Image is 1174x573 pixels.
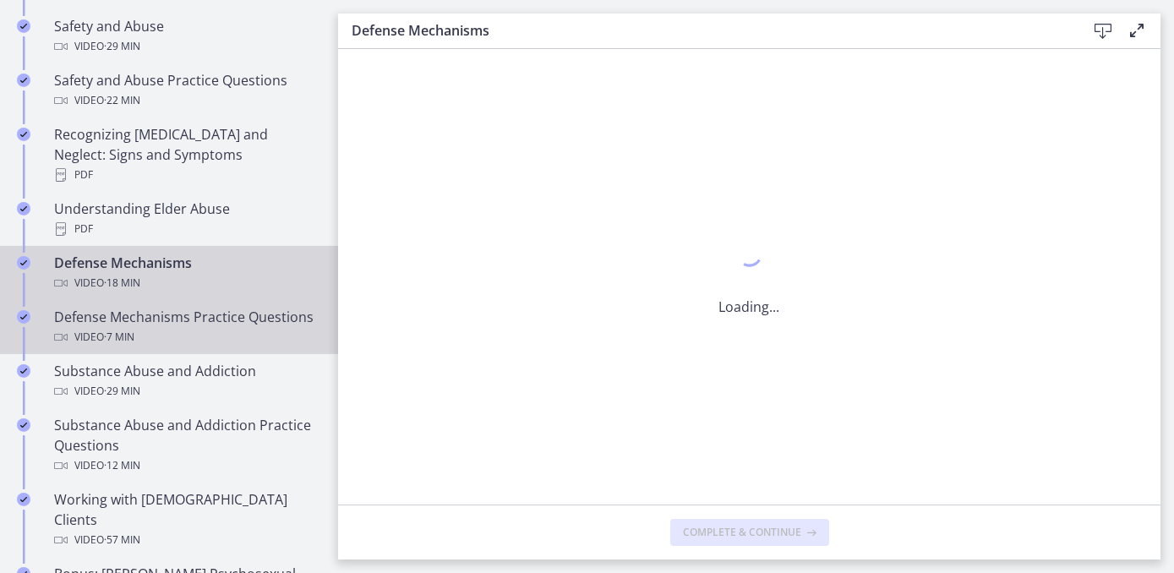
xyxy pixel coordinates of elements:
span: · 22 min [104,90,140,111]
span: · 18 min [104,273,140,293]
i: Completed [17,310,30,324]
div: Video [54,90,318,111]
div: Safety and Abuse [54,16,318,57]
i: Completed [17,418,30,432]
i: Completed [17,202,30,216]
span: · 7 min [104,327,134,347]
div: Working with [DEMOGRAPHIC_DATA] Clients [54,489,318,550]
div: Safety and Abuse Practice Questions [54,70,318,111]
p: Loading... [719,297,780,317]
div: Understanding Elder Abuse [54,199,318,239]
div: Video [54,530,318,550]
i: Completed [17,364,30,378]
i: Completed [17,128,30,141]
div: Video [54,327,318,347]
span: · 12 min [104,456,140,476]
span: Complete & continue [684,526,802,539]
i: Completed [17,74,30,87]
i: Completed [17,493,30,506]
span: · 29 min [104,381,140,401]
i: Completed [17,19,30,33]
div: Substance Abuse and Addiction [54,361,318,401]
div: Video [54,273,318,293]
div: Video [54,456,318,476]
div: Defense Mechanisms [54,253,318,293]
button: Complete & continue [670,519,829,546]
span: · 29 min [104,36,140,57]
h3: Defense Mechanisms [352,20,1059,41]
div: Video [54,381,318,401]
div: Video [54,36,318,57]
span: · 57 min [104,530,140,550]
div: Recognizing [MEDICAL_DATA] and Neglect: Signs and Symptoms [54,124,318,185]
div: 1 [719,237,780,276]
div: PDF [54,165,318,185]
div: Defense Mechanisms Practice Questions [54,307,318,347]
div: PDF [54,219,318,239]
i: Completed [17,256,30,270]
div: Substance Abuse and Addiction Practice Questions [54,415,318,476]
